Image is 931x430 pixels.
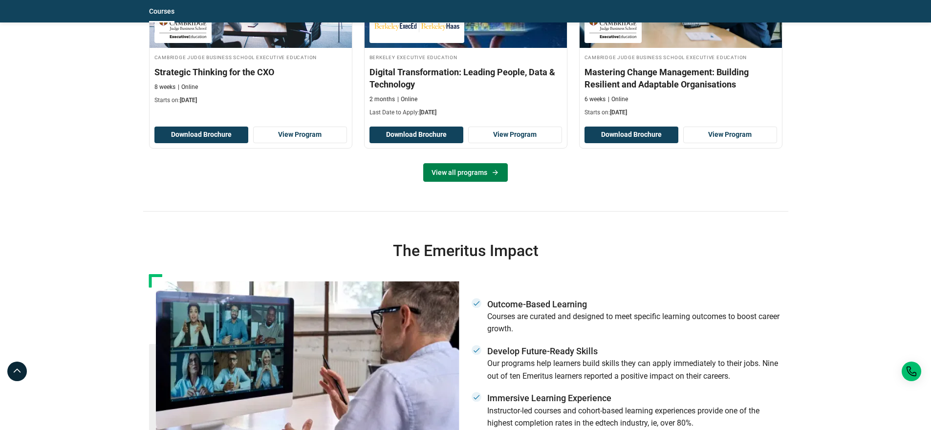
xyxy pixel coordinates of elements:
[487,405,782,430] p: Instructor-led courses and cohort-based learning experiences provide one of the highest completio...
[487,298,782,310] p: Outcome-Based Learning
[369,127,463,143] button: Download Brochure
[154,66,347,78] h3: Strategic Thinking for the CXO
[585,95,606,104] p: 6 weeks
[154,83,175,91] p: 8 weeks
[159,16,207,38] img: Cambridge Judge Business School Executive Education
[374,16,459,38] img: Berkeley Executive Education
[180,97,197,104] span: [DATE]
[369,95,395,104] p: 2 months
[487,310,782,335] p: Courses are curated and designed to meet specific learning outcomes to boost career growth.
[468,127,562,143] a: View Program
[369,108,562,117] p: Last Date to Apply:
[154,127,248,143] button: Download Brochure
[253,127,347,143] a: View Program
[178,83,198,91] p: Online
[369,66,562,90] h3: Digital Transformation: Leading People, Data & Technology
[610,109,627,116] span: [DATE]
[369,53,562,61] h4: Berkeley Executive Education
[608,95,628,104] p: Online
[585,108,777,117] p: Starts on:
[423,163,508,182] a: View all programs
[589,16,637,38] img: Cambridge Judge Business School Executive Education
[487,345,782,357] p: Develop Future-Ready Skills
[585,53,777,61] h4: Cambridge Judge Business School Executive Education
[585,66,777,90] h3: Mastering Change Management: Building Resilient and Adaptable Organisations
[487,357,782,382] p: Our programs help learners build skills they can apply immediately to their jobs. Nine out of ten...
[585,127,678,143] button: Download Brochure
[487,392,782,404] p: Immersive Learning Experience
[419,109,436,116] span: [DATE]
[397,95,417,104] p: Online
[154,53,347,61] h4: Cambridge Judge Business School Executive Education
[149,241,782,260] h3: The Emeritus Impact
[683,127,777,143] a: View Program
[154,96,347,105] p: Starts on:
